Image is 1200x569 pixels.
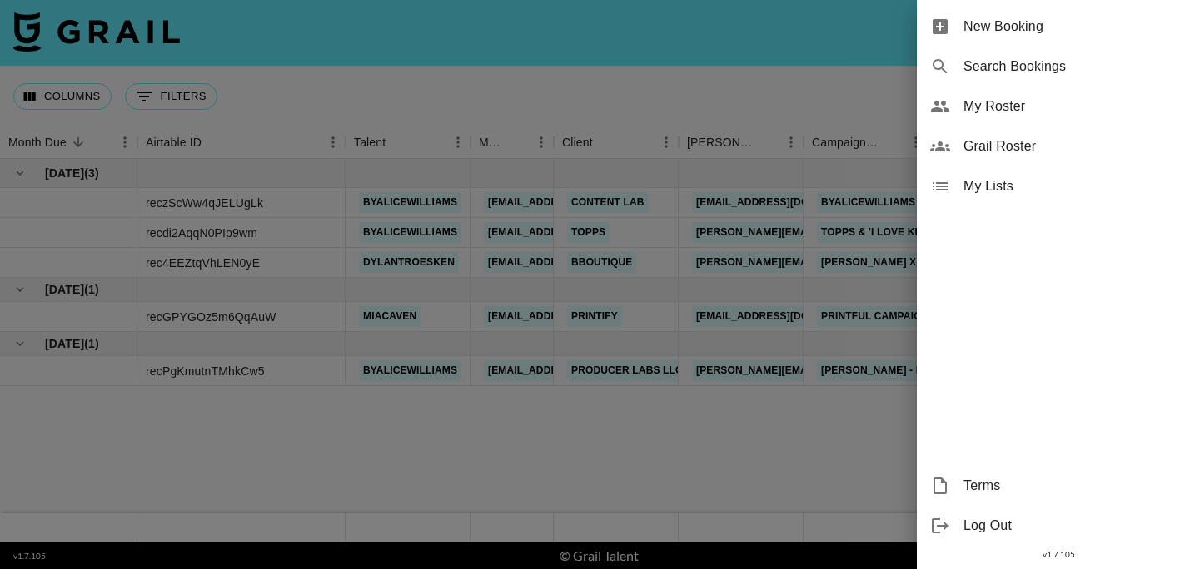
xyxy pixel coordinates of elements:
[917,7,1200,47] div: New Booking
[917,126,1200,166] div: Grail Roster
[963,176,1187,196] span: My Lists
[917,87,1200,126] div: My Roster
[963,136,1187,156] span: Grail Roster
[963,96,1187,116] span: My Roster
[917,47,1200,87] div: Search Bookings
[963,476,1187,496] span: Terms
[963,17,1187,37] span: New Booking
[917,466,1200,506] div: Terms
[917,166,1200,206] div: My Lists
[917,506,1200,546] div: Log Out
[917,546,1200,563] div: v 1.7.105
[963,57,1187,77] span: Search Bookings
[963,516,1187,536] span: Log Out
